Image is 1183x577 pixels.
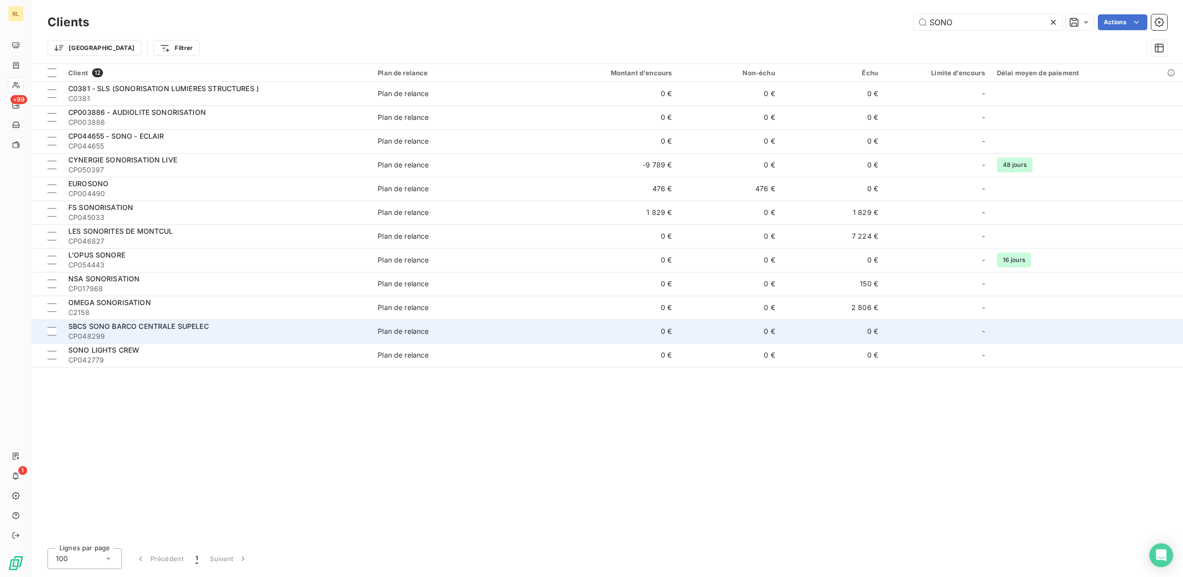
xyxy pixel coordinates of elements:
div: Plan de relance [378,112,429,122]
td: 0 € [678,153,781,177]
td: 0 € [781,248,884,272]
div: Plan de relance [378,136,429,146]
td: 0 € [678,201,781,224]
span: C0381 - SLS (SONORISATION LUMIERES STRUCTURES ) [68,84,259,93]
td: 0 € [678,129,781,153]
span: CP017968 [68,284,366,294]
span: LES SONORITES DE MONTCUL [68,227,173,235]
span: - [982,303,985,313]
td: -9 789 € [540,153,678,177]
td: 0 € [540,129,678,153]
span: 48 jours [997,157,1033,172]
td: 0 € [781,105,884,129]
td: 0 € [678,248,781,272]
span: - [982,350,985,360]
span: CYNERGIE SONORISATION LIVE [68,156,177,164]
div: Plan de relance [378,231,429,241]
td: 7 224 € [781,224,884,248]
td: 476 € [540,177,678,201]
span: - [982,231,985,241]
span: CP003886 [68,117,366,127]
div: Plan de relance [378,69,534,77]
td: 1 829 € [540,201,678,224]
div: Plan de relance [378,326,429,336]
button: Actions [1098,14,1147,30]
td: 0 € [781,153,884,177]
span: C0381 [68,94,366,104]
td: 0 € [540,105,678,129]
td: 0 € [540,296,678,319]
span: 16 jours [997,253,1031,267]
div: Échu [787,69,878,77]
td: 0 € [678,224,781,248]
button: Précédent [130,548,190,569]
span: CP003886 - AUDIOLITE SONORISATION [68,108,206,116]
span: Client [68,69,88,77]
span: CP045033 [68,212,366,222]
img: Logo LeanPay [8,555,24,571]
span: 1 [196,554,198,564]
div: Plan de relance [378,208,429,217]
span: 12 [92,68,103,77]
td: 0 € [678,296,781,319]
span: - [982,184,985,194]
button: Suivant [204,548,254,569]
span: CP054443 [68,260,366,270]
td: 0 € [678,319,781,343]
span: 100 [56,554,68,564]
span: SBCS SONO BARCO CENTRALE SUPELEC [68,322,209,330]
td: 0 € [781,82,884,105]
div: Plan de relance [378,184,429,194]
div: RL [8,6,24,22]
input: Rechercher [914,14,1062,30]
div: Limite d’encours [890,69,985,77]
td: 0 € [678,343,781,367]
td: 0 € [781,129,884,153]
td: 2 806 € [781,296,884,319]
span: CP048299 [68,331,366,341]
span: CP042779 [68,355,366,365]
td: 0 € [540,343,678,367]
span: CP004490 [68,189,366,199]
td: 0 € [540,272,678,296]
div: Plan de relance [378,255,429,265]
td: 0 € [540,82,678,105]
td: 0 € [781,319,884,343]
span: 1 [18,466,27,475]
button: [GEOGRAPHIC_DATA] [48,40,141,56]
span: EUROSONO [68,179,108,188]
span: CP044655 - SONO - ECLAIR [68,132,164,140]
td: 150 € [781,272,884,296]
span: FS SONORISATION [68,203,133,211]
div: Open Intercom Messenger [1149,543,1173,567]
div: Montant d'encours [545,69,672,77]
div: Plan de relance [378,279,429,289]
td: 476 € [678,177,781,201]
td: 1 829 € [781,201,884,224]
td: 0 € [678,272,781,296]
td: 0 € [678,82,781,105]
td: 0 € [678,105,781,129]
button: Filtrer [153,40,199,56]
span: - [982,208,985,217]
h3: Clients [48,13,89,31]
span: CP046827 [68,236,366,246]
div: Plan de relance [378,303,429,313]
td: 0 € [540,224,678,248]
span: - [982,112,985,122]
td: 0 € [540,319,678,343]
td: 0 € [781,177,884,201]
span: L'OPUS SONORE [68,251,125,259]
span: OMEGA SONORISATION [68,298,151,307]
span: NSA SONORISATION [68,274,140,283]
div: Plan de relance [378,350,429,360]
div: Délai moyen de paiement [997,69,1177,77]
td: 0 € [781,343,884,367]
span: - [982,89,985,99]
span: - [982,136,985,146]
span: SONO LIGHTS CREW [68,346,139,354]
div: Plan de relance [378,89,429,99]
span: C2158 [68,308,366,317]
button: 1 [190,548,204,569]
span: - [982,326,985,336]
